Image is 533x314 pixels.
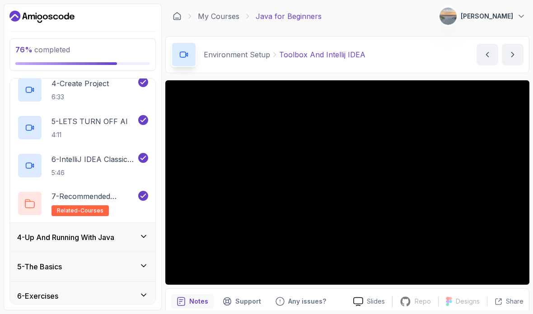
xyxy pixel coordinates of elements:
[477,44,498,65] button: previous content
[502,44,524,65] button: next content
[17,291,58,301] h3: 6 - Exercises
[17,153,148,178] button: 6-IntelliJ IDEA Classic Vs New UI (User Interface)5:46
[506,297,524,306] p: Share
[51,116,128,127] p: 5 - LETS TURN OFF AI
[51,191,136,202] p: 7 - Recommended Courses
[10,252,155,281] button: 5-The Basics
[57,207,103,214] span: related-courses
[439,8,457,25] img: user profile image
[235,297,261,306] p: Support
[51,154,136,165] p: 6 - IntelliJ IDEA Classic Vs New UI (User Interface)
[165,80,529,285] iframe: 2 - Toolbox and Intellij
[10,223,155,252] button: 4-Up And Running With Java
[189,297,208,306] p: Notes
[256,11,322,22] p: Java for Beginners
[198,11,239,22] a: My Courses
[487,297,524,306] button: Share
[270,294,332,309] button: Feedback button
[204,49,270,60] p: Environment Setup
[17,232,114,243] h3: 4 - Up And Running With Java
[10,282,155,310] button: 6-Exercises
[51,92,109,102] p: 6:33
[173,12,182,21] a: Dashboard
[439,7,526,25] button: user profile image[PERSON_NAME]
[217,294,266,309] button: Support button
[346,297,392,306] a: Slides
[51,78,109,89] p: 4 - Create Project
[367,297,385,306] p: Slides
[171,294,214,309] button: notes button
[15,45,33,54] span: 76 %
[279,49,365,60] p: Toolbox And Intellij IDEA
[461,12,513,21] p: [PERSON_NAME]
[17,191,148,216] button: 7-Recommended Coursesrelated-courses
[17,77,148,102] button: 4-Create Project6:33
[17,261,62,272] h3: 5 - The Basics
[51,130,128,139] p: 4:11
[9,9,75,24] a: Dashboard
[288,297,326,306] p: Any issues?
[456,297,480,306] p: Designs
[51,168,136,177] p: 5:46
[15,45,70,54] span: completed
[17,115,148,140] button: 5-LETS TURN OFF AI4:11
[415,297,431,306] p: Repo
